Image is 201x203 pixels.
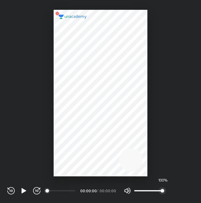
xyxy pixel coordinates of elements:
div: 00:00:00 [100,189,116,193]
span: 100% [158,178,168,182]
span: styled slider [161,189,164,193]
img: wMgqJGBwKWe8AAAAABJRU5ErkJggg== [54,10,61,17]
div: 00:00:00 [80,189,96,193]
img: logo.2a7e12a2.svg [59,15,87,19]
div: / [97,189,98,193]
